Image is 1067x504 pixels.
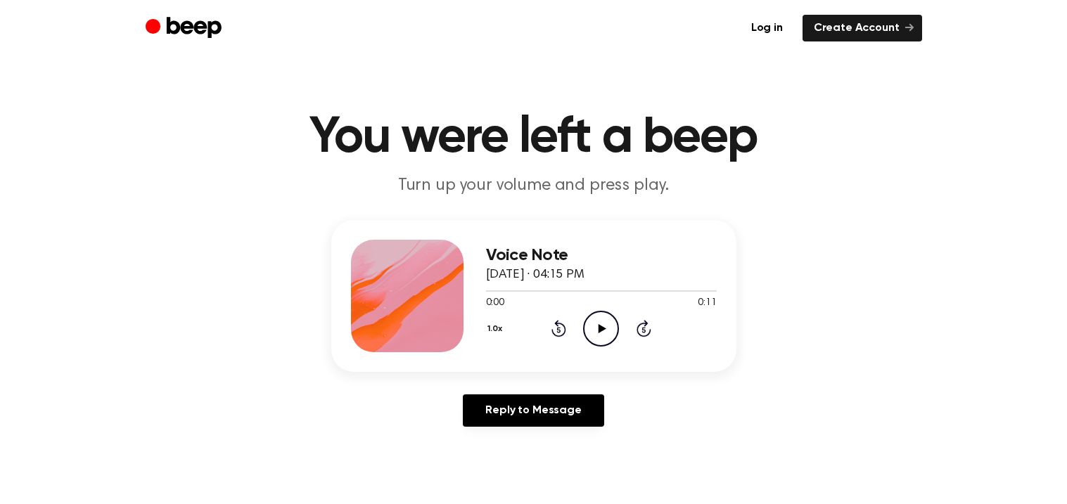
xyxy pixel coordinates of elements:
[740,15,794,41] a: Log in
[264,174,804,198] p: Turn up your volume and press play.
[146,15,225,42] a: Beep
[486,269,584,281] span: [DATE] · 04:15 PM
[486,317,508,341] button: 1.0x
[486,246,717,265] h3: Voice Note
[174,112,894,163] h1: You were left a beep
[803,15,922,41] a: Create Account
[463,394,603,427] a: Reply to Message
[486,296,504,311] span: 0:00
[698,296,716,311] span: 0:11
